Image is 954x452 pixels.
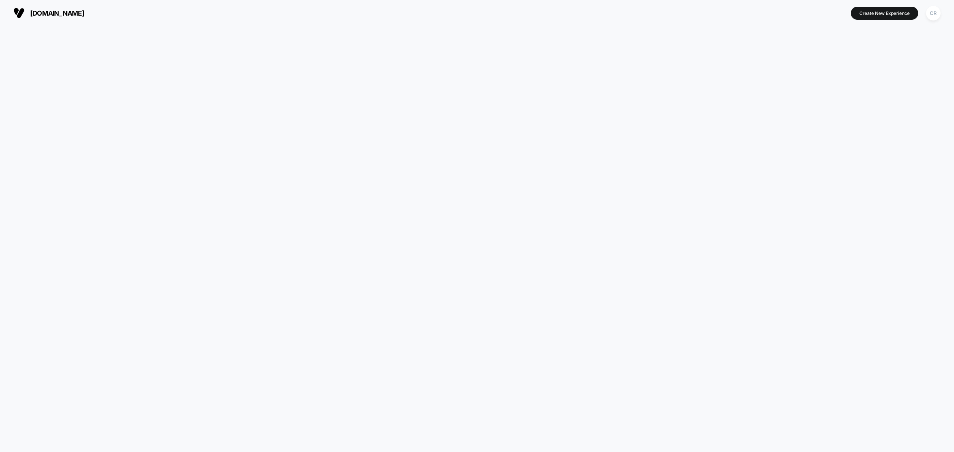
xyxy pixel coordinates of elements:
div: CR [926,6,941,20]
img: Visually logo [13,7,25,19]
button: CR [924,6,943,21]
button: Create New Experience [851,7,918,20]
span: [DOMAIN_NAME] [30,9,84,17]
button: [DOMAIN_NAME] [11,7,86,19]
